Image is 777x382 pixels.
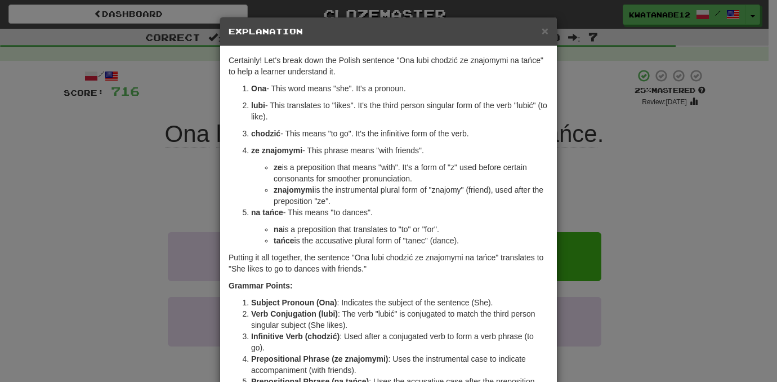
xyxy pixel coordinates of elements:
li: is the accusative plural form of "tanec" (dance). [274,235,548,246]
li: is a preposition that means "with". It's a form of "z" used before certain consonants for smoothe... [274,162,548,184]
span: × [542,24,548,37]
h5: Explanation [229,26,548,37]
li: : Used after a conjugated verb to form a verb phrase (to go). [251,331,548,353]
p: Putting it all together, the sentence "Ona lubi chodzić ze znajomymi na tańce" translates to "She... [229,252,548,274]
button: Close [542,25,548,37]
strong: lubi [251,101,265,110]
p: - This means "to go". It's the infinitive form of the verb. [251,128,548,139]
strong: Subject Pronoun (Ona) [251,298,337,307]
li: : The verb "lubić" is conjugated to match the third person singular subject (She likes). [251,308,548,331]
strong: chodzić [251,129,280,138]
li: : Uses the instrumental case to indicate accompaniment (with friends). [251,353,548,376]
li: is a preposition that translates to "to" or "for". [274,224,548,235]
strong: ze [274,163,282,172]
strong: Ona [251,84,266,93]
strong: Prepositional Phrase (ze znajomymi) [251,354,388,363]
strong: Verb Conjugation (lubi) [251,309,338,318]
strong: na tańce [251,208,283,217]
li: : Indicates the subject of the sentence (She). [251,297,548,308]
p: Certainly! Let's break down the Polish sentence "Ona lubi chodzić ze znajomymi na tańce" to help ... [229,55,548,77]
p: - This phrase means "with friends". [251,145,548,156]
li: is the instrumental plural form of "znajomy" (friend), used after the preposition "ze". [274,184,548,207]
p: - This translates to "likes". It's the third person singular form of the verb "lubić" (to like). [251,100,548,122]
p: - This word means "she". It's a pronoun. [251,83,548,94]
strong: na [274,225,283,234]
strong: znajomymi [274,185,314,194]
strong: Grammar Points: [229,281,293,290]
strong: tańce [274,236,294,245]
p: - This means "to dances". [251,207,548,218]
strong: ze znajomymi [251,146,302,155]
strong: Infinitive Verb (chodzić) [251,332,340,341]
